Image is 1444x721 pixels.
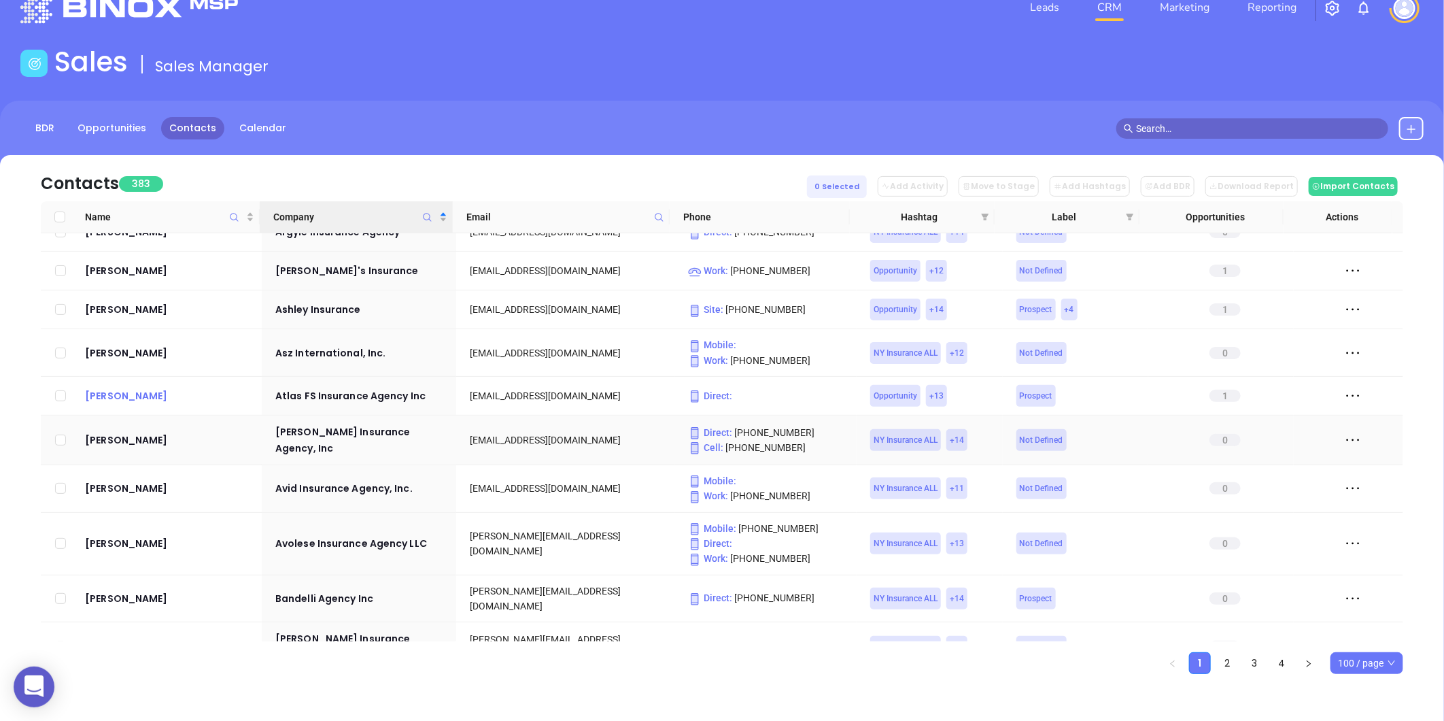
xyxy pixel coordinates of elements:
[874,263,917,278] span: Opportunity
[1020,346,1063,360] span: Not Defined
[1065,302,1074,317] span: + 4
[688,427,732,438] span: Direct :
[950,591,964,606] span: + 14
[1050,176,1130,197] button: Add Hashtags
[1271,653,1292,673] a: 4
[688,339,736,350] span: Mobile :
[1209,390,1241,402] span: 1
[1209,482,1241,494] span: 0
[688,641,728,652] span: Work :
[275,590,451,607] a: Bandelli Agency Inc
[470,302,669,317] div: [EMAIL_ADDRESS][DOMAIN_NAME]
[275,301,451,318] div: Ashley Insurance
[688,639,851,654] p: [PHONE_NUMBER]
[688,302,851,317] p: [PHONE_NUMBER]
[470,433,669,448] div: [EMAIL_ADDRESS][DOMAIN_NAME]
[275,480,451,497] a: Avid Insurance Agency, Inc.
[688,488,851,503] p: [PHONE_NUMBER]
[1243,652,1265,674] li: 3
[1217,653,1237,673] a: 2
[275,424,451,456] a: [PERSON_NAME] Insurance Agency, Inc
[1209,303,1241,316] span: 1
[1020,388,1052,403] span: Prospect
[85,263,256,279] a: [PERSON_NAME]
[85,480,256,497] div: [PERSON_NAME]
[1124,124,1133,133] span: search
[1309,177,1398,196] button: Import Contacts
[85,639,256,655] a: [PERSON_NAME]
[85,388,256,404] div: [PERSON_NAME]
[1209,265,1241,277] span: 1
[1139,201,1284,233] th: Opportunities
[85,209,244,224] span: Name
[273,209,436,224] span: Company
[1123,207,1137,227] span: filter
[688,553,728,564] span: Work :
[470,263,669,278] div: [EMAIL_ADDRESS][DOMAIN_NAME]
[161,117,224,139] a: Contacts
[275,631,451,663] a: [PERSON_NAME] Insurance Brokers, Ltd
[119,176,163,192] span: 383
[874,433,938,448] span: NY Insurance ALL
[155,56,269,77] span: Sales Manager
[1020,481,1063,496] span: Not Defined
[688,355,728,366] span: Work :
[1190,653,1210,673] a: 1
[1020,536,1063,551] span: Not Defined
[1162,652,1184,674] li: Previous Page
[688,304,723,315] span: Site :
[1020,433,1063,448] span: Not Defined
[27,117,63,139] a: BDR
[1298,652,1320,674] button: right
[85,432,256,448] a: [PERSON_NAME]
[688,265,728,276] span: Work :
[69,117,154,139] a: Opportunities
[959,176,1039,197] button: Move to Stage
[929,263,944,278] span: + 12
[978,207,992,227] span: filter
[85,301,256,318] div: [PERSON_NAME]
[950,346,964,360] span: + 12
[688,551,851,566] p: [PHONE_NUMBER]
[874,591,938,606] span: NY Insurance ALL
[80,201,260,233] th: Name
[688,442,723,453] span: Cell :
[688,523,736,534] span: Mobile :
[950,536,964,551] span: + 13
[470,632,669,662] div: [PERSON_NAME][EMAIL_ADDRESS][PERSON_NAME][DOMAIN_NAME]
[1338,653,1396,673] span: 100 / page
[1162,652,1184,674] button: left
[1209,347,1241,359] span: 0
[874,302,917,317] span: Opportunity
[1020,591,1052,606] span: Prospect
[1126,213,1134,221] span: filter
[466,209,649,224] span: Email
[470,388,669,403] div: [EMAIL_ADDRESS][DOMAIN_NAME]
[85,345,256,361] a: [PERSON_NAME]
[688,590,851,605] p: [PHONE_NUMBER]
[1298,652,1320,674] li: Next Page
[1209,537,1241,550] span: 0
[1271,652,1292,674] li: 4
[1330,652,1403,674] div: Page Size
[688,390,732,401] span: Direct :
[54,46,128,78] h1: Sales
[950,433,964,448] span: + 14
[275,535,451,552] a: Avolese Insurance Agency LLC
[1136,121,1381,136] input: Search…
[863,209,976,224] span: Hashtag
[1305,660,1313,668] span: right
[1020,263,1063,278] span: Not Defined
[275,388,451,404] a: Atlas FS Insurance Agency Inc
[275,345,451,361] a: Asz International, Inc.
[1020,302,1052,317] span: Prospect
[85,590,256,607] a: [PERSON_NAME]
